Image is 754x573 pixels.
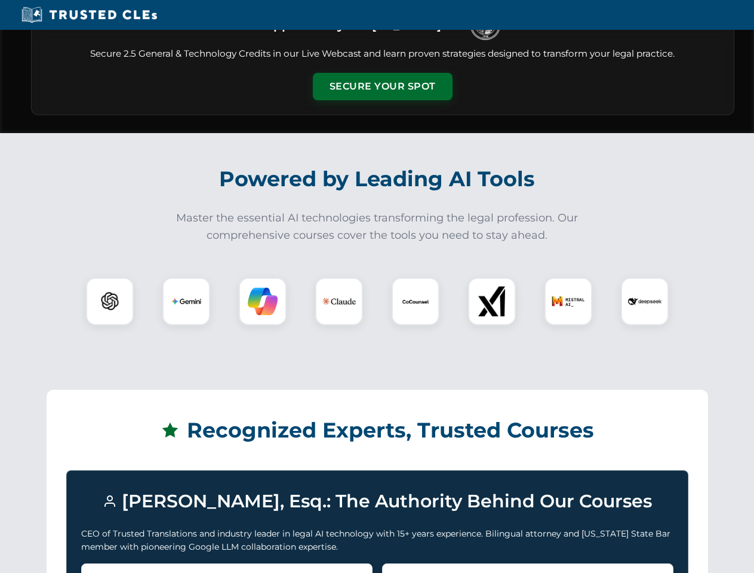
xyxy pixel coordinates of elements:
[171,286,201,316] img: Gemini Logo
[47,158,708,200] h2: Powered by Leading AI Tools
[315,278,363,325] div: Claude
[239,278,287,325] div: Copilot
[392,278,439,325] div: CoCounsel
[628,285,661,318] img: DeepSeek Logo
[162,278,210,325] div: Gemini
[313,73,453,100] button: Secure Your Spot
[621,278,669,325] div: DeepSeek
[18,6,161,24] img: Trusted CLEs
[468,278,516,325] div: xAI
[168,210,586,244] p: Master the essential AI technologies transforming the legal profession. Our comprehensive courses...
[552,285,585,318] img: Mistral AI Logo
[81,527,673,554] p: CEO of Trusted Translations and industry leader in legal AI technology with 15+ years experience....
[544,278,592,325] div: Mistral AI
[477,286,507,316] img: xAI Logo
[66,409,688,451] h2: Recognized Experts, Trusted Courses
[46,47,719,61] p: Secure 2.5 General & Technology Credits in our Live Webcast and learn proven strategies designed ...
[401,286,430,316] img: CoCounsel Logo
[93,284,127,319] img: ChatGPT Logo
[81,485,673,517] h3: [PERSON_NAME], Esq.: The Authority Behind Our Courses
[248,286,278,316] img: Copilot Logo
[322,285,356,318] img: Claude Logo
[86,278,134,325] div: ChatGPT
